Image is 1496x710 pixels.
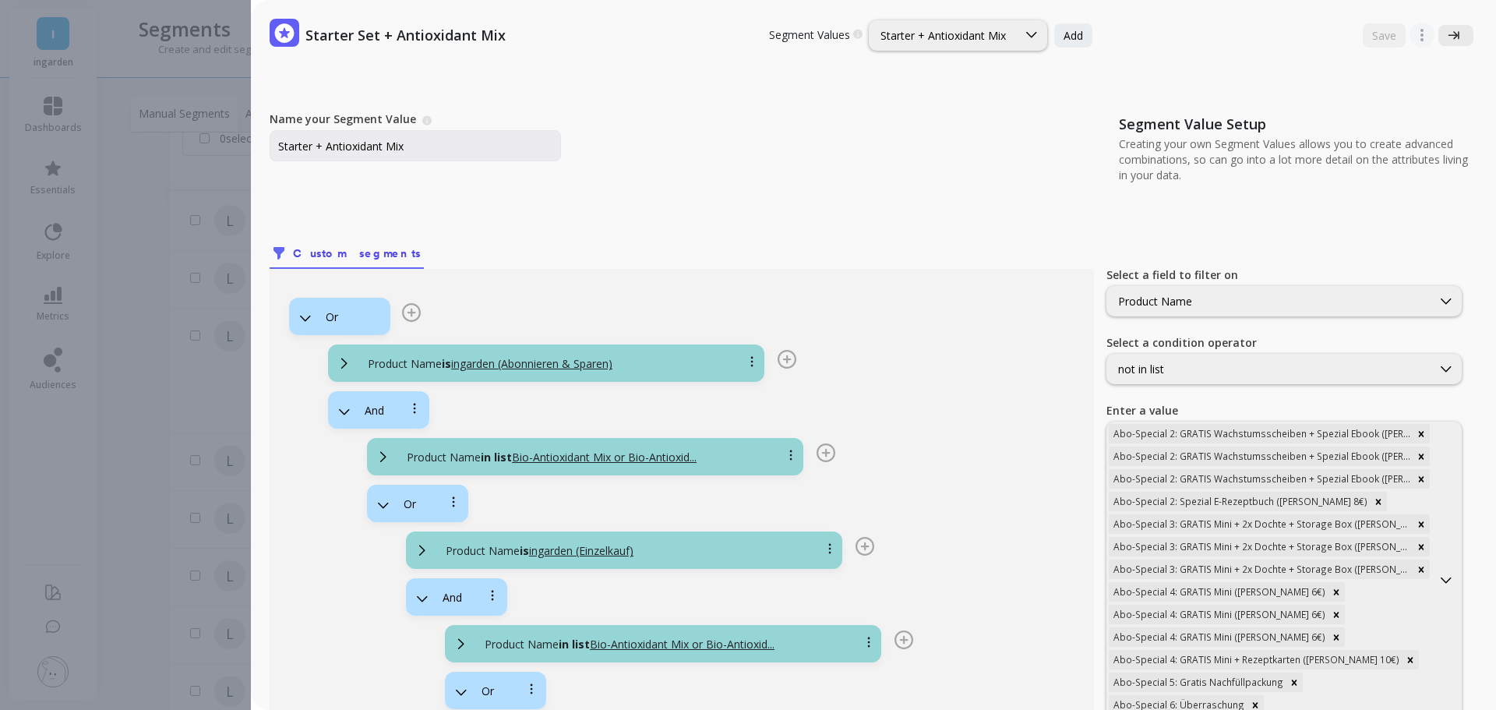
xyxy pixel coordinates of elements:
[1064,28,1083,43] span: Add
[368,356,612,372] p: Product Name
[485,637,774,652] p: Product Name
[559,637,590,652] b: in list
[590,637,774,652] u: Bio-Antioxidant Mix,Bio-Antioxidant Mix
[769,27,863,43] p: Segment Values
[1413,537,1430,556] div: Remove Abo-Special 3: GRATIS Mini + 2x Dochte + Storage Box (Wert 35€)
[270,111,416,127] label: Name your Segment Value
[1413,447,1430,466] div: Remove Abo-Special 2: GRATIS Wachstumsscheiben + Spezial Ebook (Wert 20€) (OLD VERSION)
[529,543,633,558] u: ingarden (Einzelkauf)
[365,403,410,418] div: And
[442,356,451,371] b: is
[1119,136,1477,183] p: Creating your own Segment Values allows you to create advanced combinations, so can go into a lot...
[1402,650,1419,669] div: Remove Abo-Special 4: GRATIS Mini + Rezeptkarten (Wert 10€)
[407,450,697,465] p: Product Name
[1109,514,1413,534] div: Abo-Special 3: GRATIS Mini + 2x Dochte + Storage Box ([PERSON_NAME] 35€)
[1054,23,1092,48] button: Add
[1413,469,1430,489] div: Remove Abo-Special 2: GRATIS Wachstumsscheiben + Spezial Ebook (Wert 20€) (OLD VERSION)
[1109,469,1413,489] div: Abo-Special 2: GRATIS Wachstumsscheiben + Spezial Ebook ([PERSON_NAME] 20€) (OLD VERSION)
[1109,650,1402,669] div: Abo-Special 4: GRATIS Mini + Rezeptkarten ([PERSON_NAME] 10€)
[1106,267,1238,283] label: Select a field to filter on
[1109,582,1328,602] div: Abo-Special 4: GRATIS Mini ([PERSON_NAME] 6€)
[1328,605,1345,624] div: Remove Abo-Special 4: GRATIS Mini (Wert 6€)
[1118,362,1420,376] div: not in list
[1109,492,1370,511] div: Abo-Special 2: Spezial E-Rezeptbuch ([PERSON_NAME] 8€)
[1413,560,1430,579] div: Remove Abo-Special 3: GRATIS Mini + 2x Dochte + Storage Box (Wert 35€)
[1370,492,1387,511] div: Remove Abo-Special 2: Spezial E-Rezeptbuch (Wert 8€)
[1286,673,1303,692] div: Remove Abo-Special 5: Gratis Nachfüllpackung
[1109,537,1413,556] div: Abo-Special 3: GRATIS Mini + 2x Dochte + Storage Box ([PERSON_NAME] 35€)
[1118,294,1420,309] div: Product Name
[443,590,488,605] div: And
[880,28,1006,43] div: Starter + Antioxidant Mix
[1119,111,1477,136] p: Segment Value Setup
[451,356,612,371] u: ingarden (Abonnieren & Sparen)
[520,543,529,558] b: is
[293,245,421,261] span: Custom segments
[482,684,527,698] div: Or
[512,450,697,465] u: Bio-Antioxidant Mix,Bio-Antioxidant Mix
[1109,560,1413,579] div: Abo-Special 3: GRATIS Mini + 2x Dochte + Storage Box ([PERSON_NAME] 35€)
[1413,514,1430,534] div: Remove Abo-Special 3: GRATIS Mini + 2x Dochte + Storage Box (Wert 35€)
[481,450,512,465] b: in list
[270,233,1094,269] nav: Tabs
[1106,335,1257,351] label: Select a condition operator
[1109,673,1286,692] div: Abo-Special 5: Gratis Nachfüllpackung
[1413,424,1430,443] div: Remove Abo-Special 2: GRATIS Wachstumsscheiben + Spezial Ebook (Wert 20€)
[1109,447,1413,466] div: Abo-Special 2: GRATIS Wachstumsscheiben + Spezial Ebook ([PERSON_NAME] 20€) (OLD VERSION)
[1109,424,1413,443] div: Abo-Special 2: GRATIS Wachstumsscheiben + Spezial Ebook ([PERSON_NAME] 20€)
[1328,627,1345,647] div: Remove Abo-Special 4: GRATIS Mini (Wert 6€)
[326,309,371,324] div: Or
[1106,403,1193,419] label: Enter a value
[1328,582,1345,602] div: Remove Abo-Special 4: GRATIS Mini (Wert 6€)
[446,543,633,559] p: Product Name
[305,23,506,48] p: Starter Set + Antioxidant Mix
[1109,605,1328,624] div: Abo-Special 4: GRATIS Mini ([PERSON_NAME] 6€)
[1109,627,1328,647] div: Abo-Special 4: GRATIS Mini ([PERSON_NAME] 6€)
[404,496,449,511] div: Or
[270,130,561,161] input: Hawaii20, NYC15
